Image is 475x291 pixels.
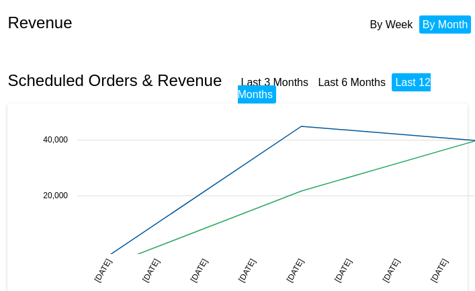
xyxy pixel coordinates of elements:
[318,77,386,88] a: Last 6 Months
[381,257,402,284] text: [DATE]
[189,257,210,284] text: [DATE]
[333,257,354,284] text: [DATE]
[237,257,258,284] text: [DATE]
[238,77,431,100] a: Last 12 Months
[93,257,114,284] text: [DATE]
[44,135,69,144] text: 40,000
[419,15,472,34] li: By Month
[429,257,450,284] text: [DATE]
[367,15,417,34] li: By Week
[285,257,306,284] text: [DATE]
[44,191,69,200] text: 20,000
[241,77,309,88] a: Last 3 Months
[141,257,162,284] text: [DATE]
